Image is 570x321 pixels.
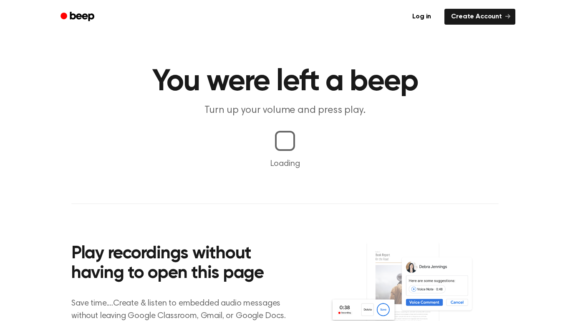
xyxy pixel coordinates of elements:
a: Create Account [444,9,515,25]
h2: Play recordings without having to open this page [71,244,296,284]
p: Loading [10,158,560,170]
p: Turn up your volume and press play. [125,104,445,117]
a: Beep [55,9,102,25]
h1: You were left a beep [71,67,499,97]
a: Log in [404,7,439,26]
